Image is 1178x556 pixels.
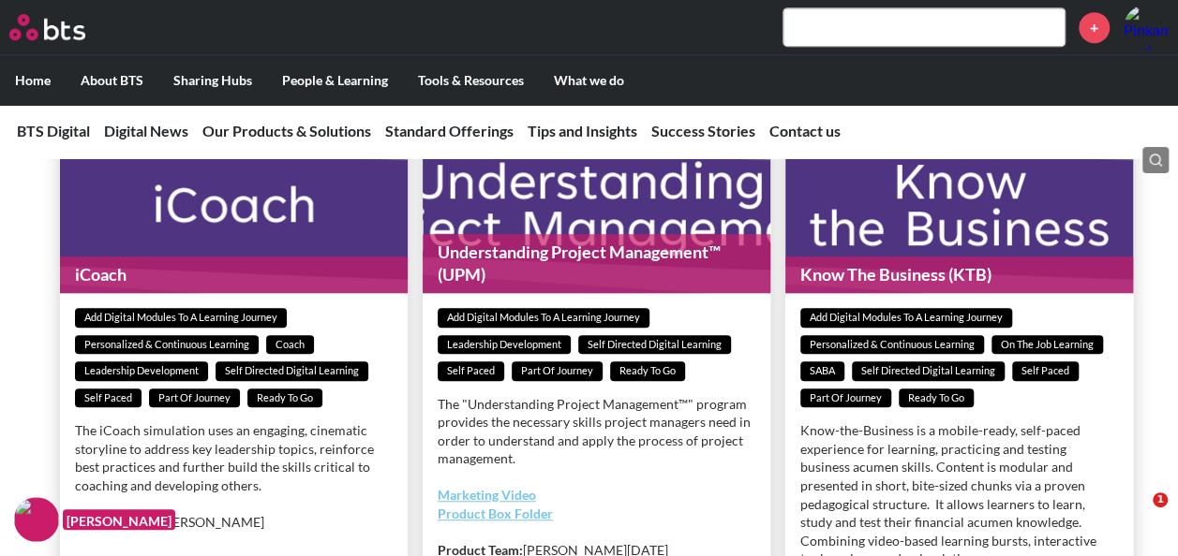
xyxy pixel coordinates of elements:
[75,308,287,328] span: Add Digital Modules to a Learning Journey
[9,14,85,40] img: BTS Logo
[149,388,240,408] span: Part of Journey
[104,122,188,139] a: Digital News
[852,361,1005,381] span: Self Directed Digital Learning
[1153,492,1168,507] span: 1
[785,256,1133,293] h1: Know The Business (KTB)
[438,395,755,468] p: The "Understanding Project Management™" program provides the necessary skills project managers ne...
[610,361,685,381] span: Ready to go
[800,361,844,381] span: SABA
[75,335,259,355] span: Personalized & Continuous Learning
[1012,361,1079,381] span: Self paced
[63,509,175,531] figcaption: [PERSON_NAME]
[75,513,393,532] p: [PERSON_NAME]
[266,335,314,355] span: Coach
[899,388,974,408] span: Ready to go
[14,497,59,542] img: F
[158,56,267,105] label: Sharing Hubs
[385,122,514,139] a: Standard Offerings
[423,234,770,293] h1: Understanding Project Management™ (UPM)
[267,56,403,105] label: People & Learning
[438,487,536,503] a: Marketing Video
[247,388,322,408] span: Ready to go
[438,335,571,355] span: Leadership Development
[1114,492,1159,537] iframe: Intercom live chat
[512,361,603,381] span: Part of Journey
[578,335,731,355] span: Self Directed Digital Learning
[403,56,539,105] label: Tools & Resources
[800,388,891,408] span: Part of Journey
[539,56,639,105] label: What we do
[75,388,142,408] span: Self paced
[651,122,755,139] a: Success Stories
[800,335,984,355] span: Personalized & Continuous Learning
[1124,5,1169,50] a: Profile
[528,122,637,139] a: Tips and Insights
[17,122,90,139] a: BTS Digital
[992,335,1103,355] span: On The Job Learning
[438,361,504,381] span: Self paced
[1124,5,1169,50] img: Pinkamol Ruckpao
[800,308,1012,328] span: Add Digital Modules to a Learning Journey
[769,122,841,139] a: Contact us
[9,14,120,40] a: Go home
[60,256,408,293] h1: iCoach
[438,505,553,521] a: Product Box Folder
[66,56,158,105] label: About BTS
[216,361,368,381] span: Self Directed Digital Learning
[75,361,208,381] span: Leadership Development
[438,308,649,328] span: Add Digital Modules to a Learning Journey
[75,421,393,494] p: The iCoach simulation uses an engaging, cinematic storyline to address key leadership topics, rei...
[1079,12,1110,43] a: +
[202,122,371,139] a: Our Products & Solutions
